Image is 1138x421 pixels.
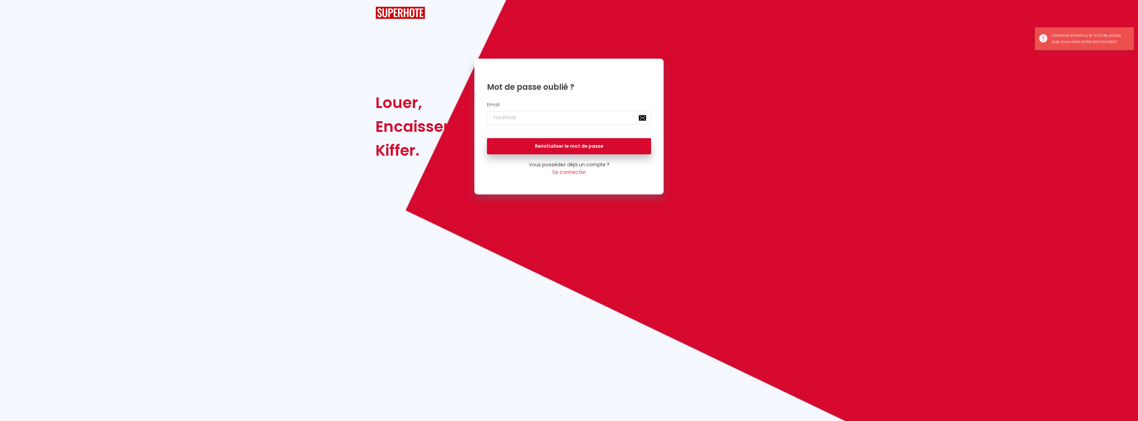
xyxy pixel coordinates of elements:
[487,111,651,125] input: Ton Email
[375,115,454,138] div: Encaisser,
[375,7,425,19] img: SuperHote logo
[487,138,651,155] button: Reinitialiser le mot de passe
[375,138,454,162] div: Kiffer.
[487,82,651,92] h1: Mot de passe oublié ?
[474,161,664,168] p: Vous possédez déjà un compte ?
[375,91,454,115] div: Louer,
[487,102,651,108] h2: Email
[1052,32,1127,45] div: L'adresse email ou le mot de passe que vous avez entré est incorrect
[5,3,25,23] button: Ouvrir le widget de chat LiveChat
[552,169,586,176] a: Se connecter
